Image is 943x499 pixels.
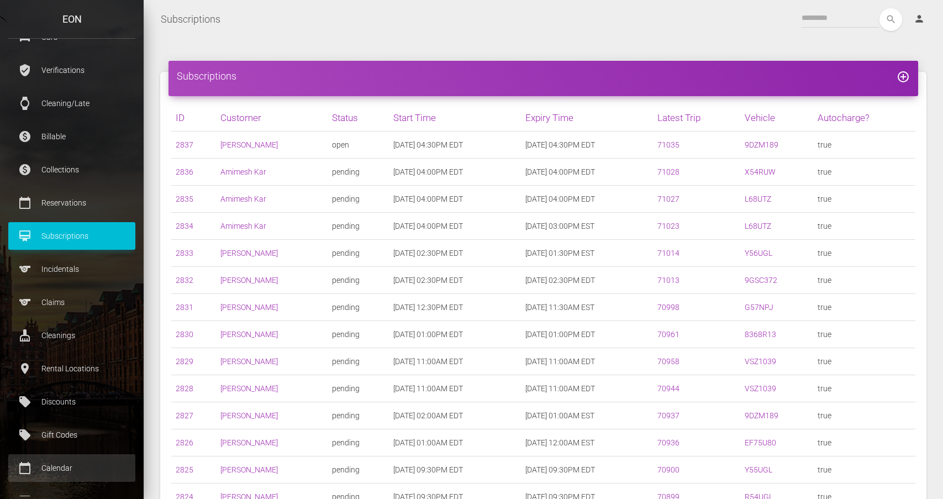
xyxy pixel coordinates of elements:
[521,375,653,402] td: [DATE] 11:00AM EDT
[813,132,915,159] td: true
[220,249,278,258] a: [PERSON_NAME]
[657,167,679,176] a: 71028
[389,429,521,456] td: [DATE] 01:00AM EDT
[328,348,389,375] td: pending
[813,267,915,294] td: true
[521,456,653,484] td: [DATE] 09:30PM EDT
[657,465,679,474] a: 70900
[220,195,266,203] a: Amimesh Kar
[220,438,278,447] a: [PERSON_NAME]
[745,276,777,285] a: 9GSC372
[389,186,521,213] td: [DATE] 04:00PM EDT
[389,267,521,294] td: [DATE] 02:30PM EDT
[389,104,521,132] th: Start Time
[914,13,925,24] i: person
[17,427,127,443] p: Gift Codes
[8,322,135,349] a: cleaning_services Cleanings
[521,132,653,159] td: [DATE] 04:30PM EDT
[745,357,776,366] a: VSZ1039
[8,189,135,217] a: calendar_today Reservations
[328,132,389,159] td: open
[657,411,679,420] a: 70937
[521,402,653,429] td: [DATE] 01:00AM EST
[813,240,915,267] td: true
[813,213,915,240] td: true
[8,90,135,117] a: watch Cleaning/Late
[521,213,653,240] td: [DATE] 03:00PM EST
[328,294,389,321] td: pending
[389,375,521,402] td: [DATE] 11:00AM EDT
[17,460,127,476] p: Calendar
[220,384,278,393] a: [PERSON_NAME]
[176,276,193,285] a: 2832
[389,402,521,429] td: [DATE] 02:00AM EDT
[17,128,127,145] p: Billable
[521,294,653,321] td: [DATE] 11:30AM EST
[389,294,521,321] td: [DATE] 12:30PM EDT
[905,8,935,30] a: person
[8,421,135,449] a: local_offer Gift Codes
[328,186,389,213] td: pending
[8,156,135,183] a: paid Collections
[745,195,771,203] a: L68UTZ
[657,303,679,312] a: 70998
[740,104,813,132] th: Vehicle
[745,438,776,447] a: EF75U80
[745,411,778,420] a: 9DZM189
[879,8,902,31] button: search
[176,167,193,176] a: 2836
[813,429,915,456] td: true
[220,222,266,230] a: Amimesh Kar
[813,159,915,186] td: true
[176,357,193,366] a: 2829
[745,384,776,393] a: VSZ1039
[176,249,193,258] a: 2833
[745,140,778,149] a: 9DZM189
[521,321,653,348] td: [DATE] 01:00PM EDT
[161,6,220,33] a: Subscriptions
[8,388,135,416] a: local_offer Discounts
[328,267,389,294] td: pending
[17,261,127,277] p: Incidentals
[220,411,278,420] a: [PERSON_NAME]
[220,276,278,285] a: [PERSON_NAME]
[813,186,915,213] td: true
[813,104,915,132] th: Autocharge?
[521,240,653,267] td: [DATE] 01:30PM EST
[17,327,127,344] p: Cleanings
[813,348,915,375] td: true
[17,228,127,244] p: Subscriptions
[328,213,389,240] td: pending
[220,357,278,366] a: [PERSON_NAME]
[657,222,679,230] a: 71023
[389,456,521,484] td: [DATE] 09:30PM EDT
[328,159,389,186] td: pending
[521,267,653,294] td: [DATE] 02:30PM EDT
[745,167,776,176] a: X54RUW
[216,104,328,132] th: Customer
[8,255,135,283] a: sports Incidentals
[657,438,679,447] a: 70936
[389,213,521,240] td: [DATE] 04:00PM EDT
[176,140,193,149] a: 2837
[176,195,193,203] a: 2835
[171,104,216,132] th: ID
[389,348,521,375] td: [DATE] 11:00AM EDT
[897,70,910,82] a: add_circle_outline
[17,195,127,211] p: Reservations
[745,303,773,312] a: G57NPJ
[521,186,653,213] td: [DATE] 04:00PM EDT
[177,69,910,83] h4: Subscriptions
[176,384,193,393] a: 2828
[813,456,915,484] td: true
[521,348,653,375] td: [DATE] 11:00AM EDT
[897,70,910,83] i: add_circle_outline
[17,95,127,112] p: Cleaning/Late
[8,56,135,84] a: verified_user Verifications
[176,303,193,312] a: 2831
[176,438,193,447] a: 2826
[176,411,193,420] a: 2827
[17,294,127,311] p: Claims
[8,355,135,382] a: place Rental Locations
[17,393,127,410] p: Discounts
